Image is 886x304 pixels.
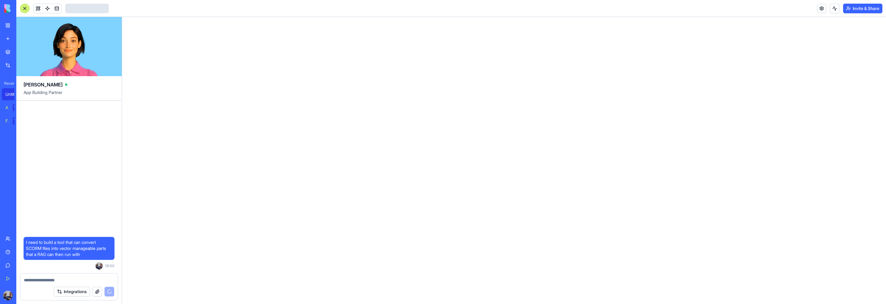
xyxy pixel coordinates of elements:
img: ACg8ocLtS5Ae9Q7lg0uutPrxdVDa6gZX9KG-c_m9B2I-EFyftOD16zVh=s96-c [95,262,103,270]
span: I need to build a tool that can convert SCORM files into vector manageable parts that a RAG can t... [26,239,112,257]
div: AI Logo Generator [5,105,8,111]
div: Untitled App [5,91,22,97]
a: Feedback FormTRY [2,115,26,127]
img: logo [4,4,42,13]
img: ACg8ocLtS5Ae9Q7lg0uutPrxdVDa6gZX9KG-c_m9B2I-EFyftOD16zVh=s96-c [3,291,13,300]
a: Untitled App [2,88,26,100]
div: TRY [13,104,22,111]
span: App Building Partner [24,89,114,100]
button: Integrations [54,287,90,296]
button: Invite & Share [843,4,882,13]
div: TRY [13,117,22,125]
span: 18:00 [105,264,114,268]
div: Feedback Form [5,118,8,124]
a: AI Logo GeneratorTRY [2,102,26,114]
span: [PERSON_NAME] [24,81,63,88]
span: Recent [2,81,14,86]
